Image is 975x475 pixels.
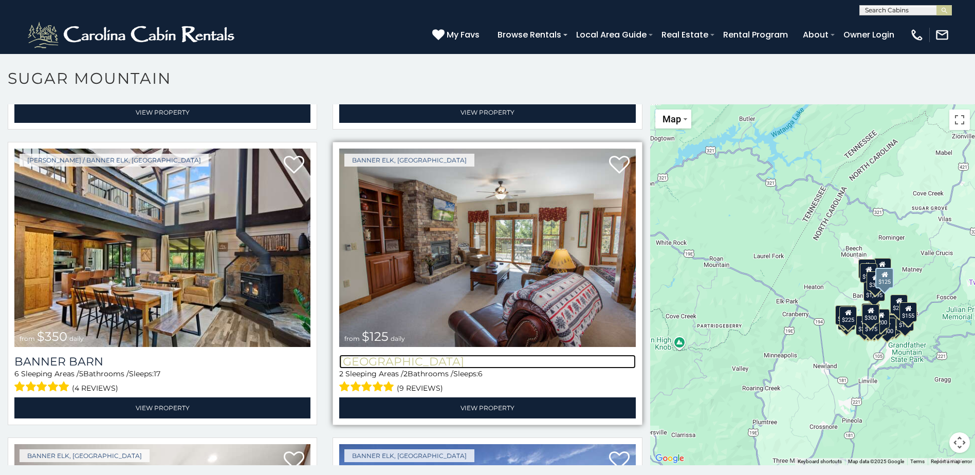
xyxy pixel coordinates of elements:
a: View Property [14,102,310,123]
div: $225 [839,306,857,326]
span: (4 reviews) [72,381,118,395]
button: Change map style [655,109,691,129]
span: 2 [339,369,343,378]
img: Bearfoot Lodge [339,149,635,347]
a: Owner Login [838,26,899,44]
span: 5 [79,369,83,378]
div: $240 [835,305,853,325]
div: $225 [874,258,891,278]
span: My Favs [447,28,480,41]
span: Map [663,114,681,124]
div: $1,095 [863,282,885,301]
a: Rental Program [718,26,793,44]
a: Banner Elk, [GEOGRAPHIC_DATA] [344,154,474,167]
a: View Property [339,397,635,418]
span: 6 [14,369,19,378]
a: View Property [14,397,310,418]
a: Bearfoot Lodge from $125 daily [339,149,635,347]
a: [GEOGRAPHIC_DATA] [339,355,635,369]
div: $170 [860,263,877,283]
div: $195 [884,315,901,334]
a: Banner Barn [14,355,310,369]
a: Banner Elk, [GEOGRAPHIC_DATA] [344,449,474,462]
div: $125 [875,268,894,288]
span: from [20,335,35,342]
div: $190 [861,303,879,323]
a: Add to favorites [284,155,304,176]
button: Keyboard shortcuts [798,458,842,465]
a: Open this area in Google Maps (opens a new window) [653,452,687,465]
a: Browse Rentals [492,26,566,44]
a: Local Area Guide [571,26,652,44]
div: $300 [862,304,879,324]
span: 17 [154,369,160,378]
span: from [344,335,360,342]
a: Real Estate [656,26,713,44]
span: daily [69,335,84,342]
a: My Favs [432,28,482,42]
a: Banner Elk, [GEOGRAPHIC_DATA] [20,449,150,462]
img: Google [653,452,687,465]
img: mail-regular-white.png [935,28,949,42]
div: $175 [862,316,880,335]
a: Terms (opens in new tab) [910,459,925,464]
a: Add to favorites [609,155,630,176]
span: $350 [37,329,67,344]
span: daily [391,335,405,342]
a: Add to favorites [609,450,630,472]
img: phone-regular-white.png [910,28,924,42]
div: $155 [899,302,917,322]
div: Sleeping Areas / Bathrooms / Sleeps: [339,369,635,395]
h3: Bearfoot Lodge [339,355,635,369]
a: Report a map error [931,459,972,464]
a: Banner Barn from $350 daily [14,149,310,347]
a: View Property [339,102,635,123]
span: $125 [362,329,389,344]
img: Banner Barn [14,149,310,347]
div: $190 [896,312,914,331]
div: $200 [872,309,890,328]
div: $240 [858,259,876,279]
div: $350 [867,271,884,291]
a: Add to favorites [284,450,304,472]
img: White-1-2.png [26,20,239,50]
a: About [798,26,834,44]
span: 2 [403,369,408,378]
div: Sleeping Areas / Bathrooms / Sleeps: [14,369,310,395]
button: Map camera controls [949,432,970,453]
span: Map data ©2025 Google [848,459,904,464]
div: $250 [890,295,908,314]
span: 6 [478,369,483,378]
a: [PERSON_NAME] / Banner Elk, [GEOGRAPHIC_DATA] [20,154,209,167]
span: (9 reviews) [397,381,443,395]
button: Toggle fullscreen view [949,109,970,130]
